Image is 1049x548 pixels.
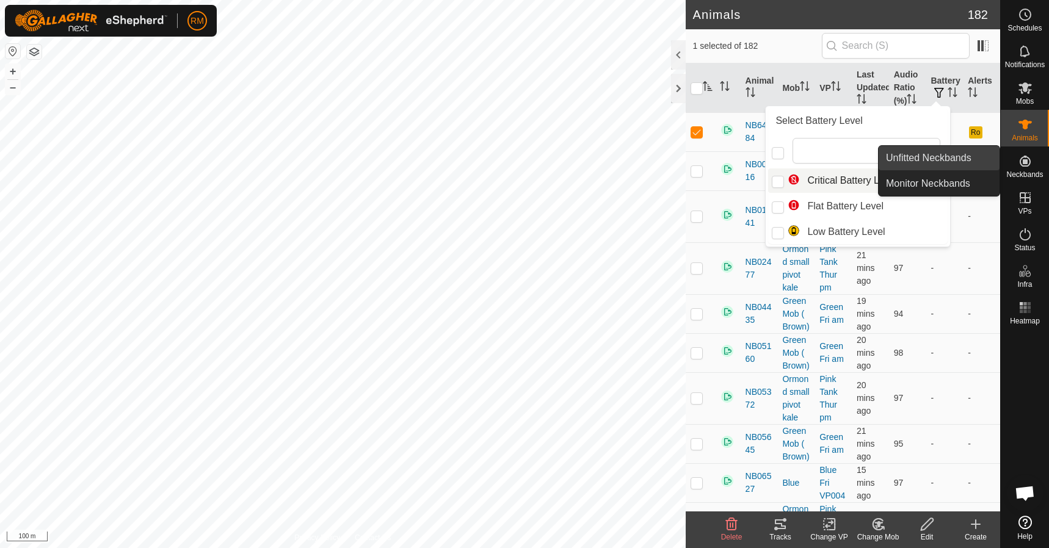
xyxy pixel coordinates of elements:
span: NB05160 [746,340,773,366]
a: Help [1001,511,1049,545]
p-sorticon: Activate to sort [907,96,917,106]
span: 98 [894,348,904,358]
button: Reset Map [5,44,20,59]
span: 26 Sept 2025, 5:43 pm [857,250,875,286]
a: Green Fri am [819,432,844,455]
div: Ormond small pivot kale [782,373,810,424]
th: Audio Ratio (%) [889,63,926,113]
td: - [926,333,963,372]
img: returning on [720,344,735,358]
td: - [926,463,963,502]
li: Flat Battery Level [768,194,948,218]
h2: Animals [693,7,968,22]
span: 182 [968,5,988,24]
td: - [926,372,963,424]
span: 97 [894,263,904,273]
span: 26 Sept 2025, 5:42 pm [857,510,875,546]
div: Green Mob ( Brown) [782,425,810,463]
td: - [926,424,963,463]
a: Green Fri am [819,341,844,364]
a: Monitor Neckbands [879,171,1000,196]
div: Tracks [756,532,805,543]
span: 1 selected of 182 [693,40,822,52]
span: Monitor Neckbands [886,176,970,191]
div: Edit [902,532,951,543]
td: - [963,190,1000,242]
img: returning on [720,434,735,449]
li: Low Battery Level [768,220,948,244]
p-sorticon: Activate to sort [746,89,755,99]
span: Delete [721,533,742,541]
span: 26 Sept 2025, 5:49 pm [857,465,875,500]
a: Pink Tank Thur pm [819,244,838,292]
span: VPs [1018,207,1031,215]
span: NB04435 [746,301,773,326]
span: 94 [894,309,904,319]
td: - [963,424,1000,463]
span: Flat Battery Level [788,199,884,214]
span: 26 Sept 2025, 5:43 pm [857,426,875,461]
a: Contact Us [355,532,391,543]
span: Neckbands [1006,171,1043,178]
a: Pink Tank Thur pm [819,374,838,422]
p-sorticon: Activate to sort [800,83,810,93]
p-sorticon: Activate to sort [948,89,957,99]
span: 97 [894,393,904,403]
th: Alerts [963,63,1000,113]
span: NB06527 [746,470,773,496]
th: Last Updated [852,63,889,113]
span: NB05645 [746,431,773,456]
span: RM [191,15,204,27]
td: - [963,463,1000,502]
img: returning on [720,207,735,222]
div: Ormond small pivot kale [782,243,810,294]
button: – [5,80,20,95]
span: Low Battery Level [788,225,885,239]
td: - [963,242,1000,294]
div: Select Battery Level [768,109,948,133]
img: returning on [720,389,735,404]
a: Unfitted Neckbands [879,146,1000,170]
th: Animal [741,63,778,113]
span: Critical Battery Level [788,173,897,188]
span: 97 [894,478,904,488]
th: Battery [926,63,963,113]
div: Create [951,532,1000,543]
span: Heatmap [1010,317,1040,325]
img: returning on [720,305,735,319]
span: Notifications [1005,61,1045,68]
div: Green Mob ( Brown) [782,334,810,372]
button: Ro [969,126,982,139]
p-sorticon: Activate to sort [968,89,978,99]
img: returning on [720,162,735,176]
span: 26 Sept 2025, 5:44 pm [857,335,875,370]
span: 26 Sept 2025, 5:44 pm [857,296,875,331]
span: 95 [894,439,904,449]
div: Green Mob ( Brown) [782,295,810,333]
a: Privacy Policy [294,532,340,543]
div: Change VP [805,532,854,543]
span: Help [1017,533,1033,540]
p-sorticon: Activate to sort [831,83,841,93]
span: 26 Sept 2025, 5:44 pm [857,380,875,416]
div: Change Mob [854,532,902,543]
div: Open chat [1007,475,1044,511]
span: NB00716 [746,158,773,184]
button: + [5,64,20,79]
span: Status [1014,244,1035,251]
button: Map Layers [27,45,42,59]
span: NB05372 [746,386,773,411]
img: returning on [720,259,735,274]
input: Search (S) [822,33,970,59]
span: NB64484 [746,119,773,145]
img: Gallagher Logo [15,10,167,32]
td: - [926,242,963,294]
a: Blue Fri VP004 [819,465,845,500]
td: - [926,294,963,333]
span: Animals [1012,134,1038,142]
img: returning on [720,123,735,137]
span: NB02477 [746,256,773,281]
span: Mobs [1016,98,1034,105]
